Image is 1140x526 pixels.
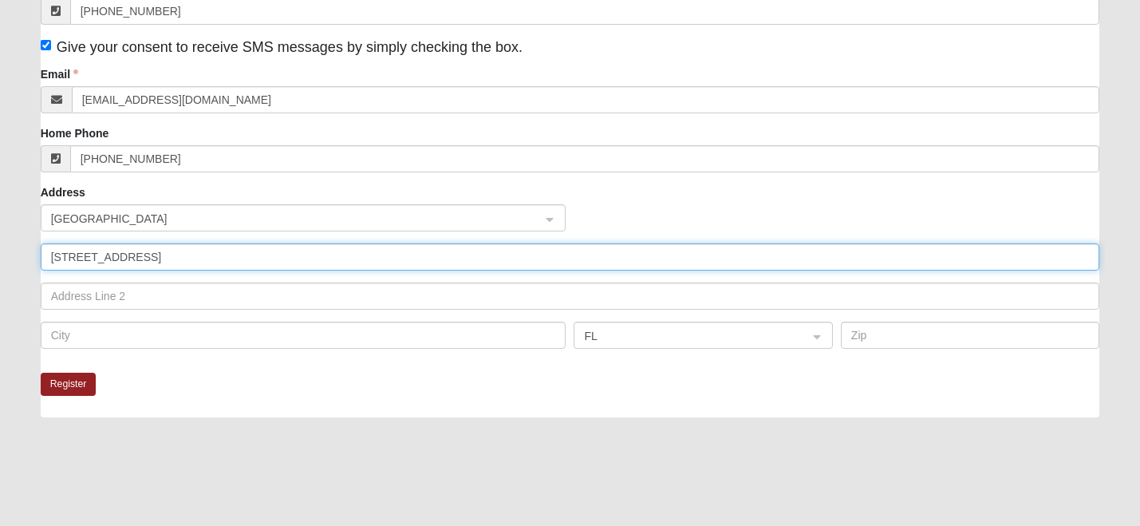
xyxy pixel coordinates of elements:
[41,373,97,396] button: Register
[41,243,1100,271] input: Address Line 1
[41,184,85,200] label: Address
[41,125,109,141] label: Home Phone
[57,39,523,55] span: Give your consent to receive SMS messages by simply checking the box.
[41,66,78,82] label: Email
[841,322,1099,349] input: Zip
[41,40,51,50] input: Give your consent to receive SMS messages by simply checking the box.
[51,210,527,227] span: United States
[584,327,793,345] span: FL
[41,322,566,349] input: City
[41,283,1100,310] input: Address Line 2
